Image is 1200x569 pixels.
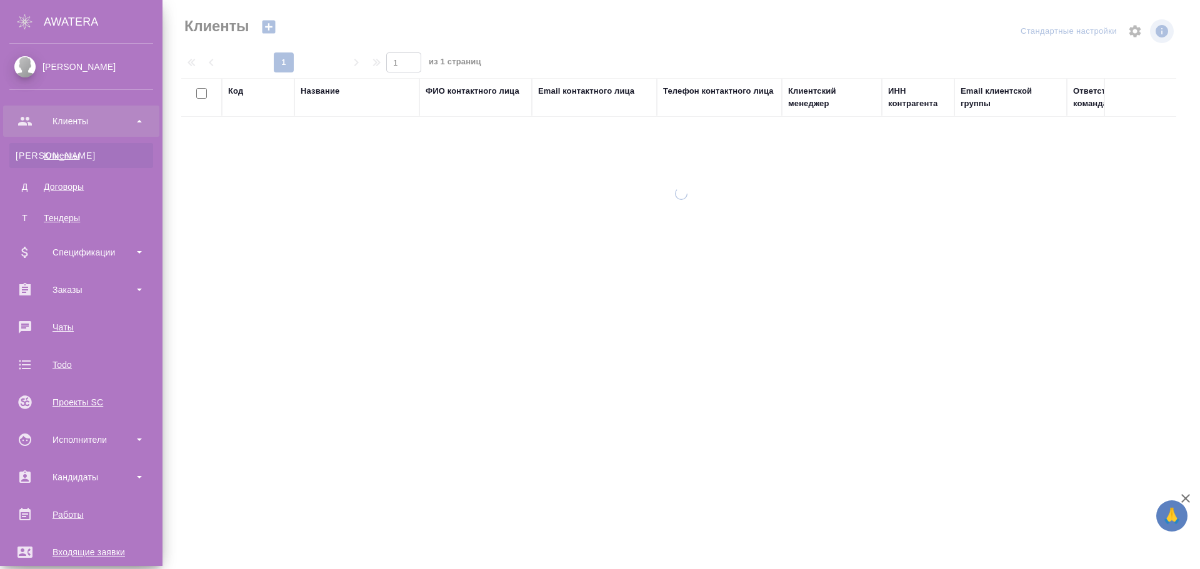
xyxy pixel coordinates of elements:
div: Исполнители [9,430,153,449]
span: 🙏 [1161,503,1182,529]
div: Работы [9,505,153,524]
div: [PERSON_NAME] [9,60,153,74]
a: Чаты [3,312,159,343]
a: Входящие заявки [3,537,159,568]
div: Клиенты [9,112,153,131]
div: Заказы [9,280,153,299]
div: Тендеры [16,212,147,224]
div: Входящие заявки [9,543,153,562]
a: [PERSON_NAME]Клиенты [9,143,153,168]
div: Договоры [16,181,147,193]
div: AWATERA [44,9,162,34]
div: Телефон контактного лица [663,85,774,97]
div: Todo [9,355,153,374]
a: ТТендеры [9,205,153,230]
a: Работы [3,499,159,530]
a: Проекты SC [3,387,159,418]
div: ИНН контрагента [888,85,948,110]
div: Email клиентской группы [961,85,1061,110]
div: ФИО контактного лица [426,85,519,97]
div: Клиенты [16,149,147,162]
div: Спецификации [9,243,153,262]
div: Email контактного лица [538,85,634,97]
div: Кандидаты [9,468,153,487]
button: 🙏 [1156,500,1187,532]
div: Клиентский менеджер [788,85,876,110]
a: Todo [3,349,159,380]
a: ДДоговоры [9,174,153,199]
div: Название [301,85,339,97]
div: Чаты [9,318,153,337]
div: Ответственная команда [1073,85,1161,110]
div: Код [228,85,243,97]
div: Проекты SC [9,393,153,412]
